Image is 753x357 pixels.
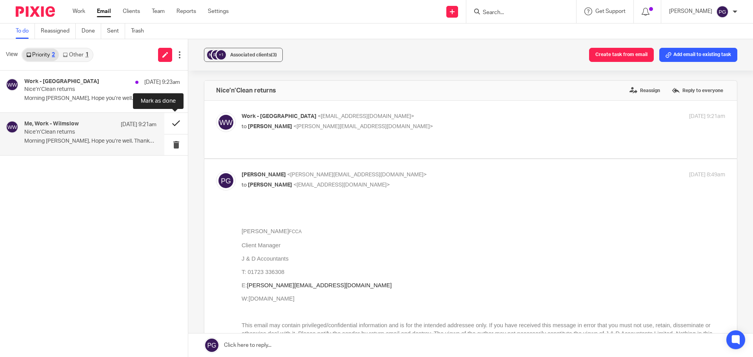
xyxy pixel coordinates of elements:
[24,138,156,145] p: Morning [PERSON_NAME], Hope you’re well. Thanks so...
[82,24,101,39] a: Done
[242,182,247,188] span: to
[211,49,222,61] img: svg%3E
[595,9,626,14] span: Get Support
[97,7,111,15] a: Email
[24,86,149,93] p: Nice’n’Clean returns
[52,52,55,58] div: 2
[176,7,196,15] a: Reports
[6,78,18,91] img: svg%3E
[659,48,737,62] button: Add email to existing task
[121,121,156,129] p: [DATE] 9:21am
[208,7,229,15] a: Settings
[589,48,654,62] button: Create task from email
[73,7,85,15] a: Work
[293,182,390,188] span: <[EMAIL_ADDRESS][DOMAIN_NAME]>
[24,95,180,102] p: Morning [PERSON_NAME], Hope you’re well. Thanks so...
[689,171,725,179] p: [DATE] 8:49am
[287,172,427,178] span: <[PERSON_NAME][EMAIL_ADDRESS][DOMAIN_NAME]>
[689,112,725,121] p: [DATE] 9:21am
[482,9,553,16] input: Search
[123,7,140,15] a: Clients
[24,121,79,127] h4: Me, Work - Wilmslow
[318,114,414,119] span: <[EMAIL_ADDRESS][DOMAIN_NAME]>
[242,114,316,119] span: Work - [GEOGRAPHIC_DATA]
[16,6,55,17] img: Pixie
[16,24,35,39] a: To do
[47,23,60,28] span: FCCA
[59,49,92,61] a: Other1
[216,87,276,94] h4: Nice’n’Clean returns
[669,7,712,15] p: [PERSON_NAME]
[716,5,729,18] img: svg%3E
[5,76,150,82] a: [PERSON_NAME][EMAIL_ADDRESS][DOMAIN_NAME]
[670,85,725,96] label: Reply to everyone
[24,129,130,136] p: Nice’n’Clean returns
[131,24,150,39] a: Trash
[6,51,18,59] span: View
[627,85,662,96] label: Reassign
[248,182,292,188] span: [PERSON_NAME]
[6,121,18,133] img: svg%3E
[24,78,99,85] h4: Work - [GEOGRAPHIC_DATA]
[216,50,226,60] div: +1
[206,49,218,61] img: svg%3E
[230,53,277,57] span: Associated clients
[7,89,53,96] a: [DOMAIN_NAME]
[85,52,89,58] div: 1
[107,24,125,39] a: Sent
[152,7,165,15] a: Team
[248,124,292,129] span: [PERSON_NAME]
[242,172,286,178] span: [PERSON_NAME]
[293,124,433,129] span: <[PERSON_NAME][EMAIL_ADDRESS][DOMAIN_NAME]>
[22,49,59,61] a: Priority2
[271,53,277,57] span: (3)
[41,24,76,39] a: Reassigned
[204,48,283,62] button: +1 Associated clients(3)
[216,112,236,132] img: svg%3E
[242,124,247,129] span: to
[216,171,236,190] img: svg%3E
[144,78,180,86] p: [DATE] 9:23am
